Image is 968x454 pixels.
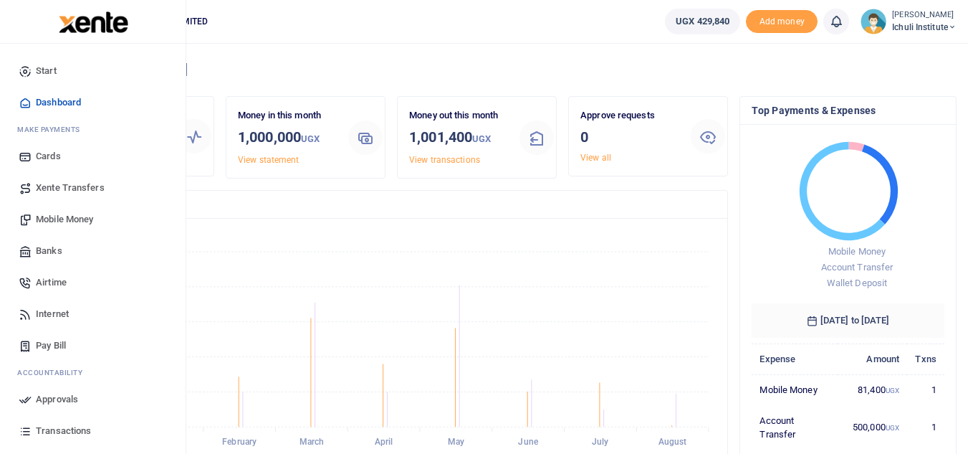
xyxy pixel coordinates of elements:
[892,21,957,34] span: Ichuli Institute
[11,267,174,298] a: Airtime
[238,126,337,150] h3: 1,000,000
[36,212,93,227] span: Mobile Money
[746,15,818,26] a: Add money
[827,278,887,288] span: Wallet Deposit
[752,374,837,405] td: Mobile Money
[658,438,687,448] tspan: August
[59,11,128,33] img: logo-large
[752,344,837,374] th: Expense
[665,9,740,34] a: UGX 429,840
[11,55,174,87] a: Start
[11,361,174,384] li: Ac
[580,126,679,148] h3: 0
[36,339,66,353] span: Pay Bill
[752,103,944,118] h4: Top Payments & Expenses
[36,392,78,407] span: Approvals
[409,155,480,165] a: View transactions
[409,108,508,123] p: Money out this month
[752,405,837,450] td: Account Transfer
[11,330,174,361] a: Pay Bill
[11,204,174,235] a: Mobile Money
[752,303,944,338] h6: [DATE] to [DATE]
[36,424,91,438] span: Transactions
[36,64,57,78] span: Start
[36,149,61,164] span: Cards
[907,344,944,374] th: Txns
[886,424,899,432] small: UGX
[580,108,679,123] p: Approve requests
[861,9,886,34] img: profile-user
[11,384,174,415] a: Approvals
[238,155,299,165] a: View statement
[589,438,604,453] button: Close
[11,141,174,172] a: Cards
[57,16,128,27] a: logo-small logo-large logo-large
[11,118,174,141] li: M
[36,275,67,290] span: Airtime
[892,9,957,22] small: [PERSON_NAME]
[24,124,80,135] span: ake Payments
[409,126,508,150] h3: 1,001,400
[659,9,746,34] li: Wallet ballance
[54,62,957,77] h4: Hello [PERSON_NAME]
[36,244,62,258] span: Banks
[301,133,320,144] small: UGX
[580,153,611,163] a: View all
[36,181,105,195] span: Xente Transfers
[238,108,337,123] p: Money in this month
[746,10,818,34] span: Add money
[907,405,944,450] td: 1
[67,197,716,212] h4: Transactions Overview
[838,405,908,450] td: 500,000
[861,9,957,34] a: profile-user [PERSON_NAME] Ichuli Institute
[838,344,908,374] th: Amount
[11,172,174,204] a: Xente Transfers
[838,374,908,405] td: 81,400
[28,367,82,378] span: countability
[11,298,174,330] a: Internet
[821,262,893,273] span: Account Transfer
[36,307,69,321] span: Internet
[676,14,729,29] span: UGX 429,840
[11,235,174,267] a: Banks
[886,387,899,394] small: UGX
[907,374,944,405] td: 1
[11,87,174,118] a: Dashboard
[36,95,81,110] span: Dashboard
[299,438,325,448] tspan: March
[828,246,886,257] span: Mobile Money
[746,10,818,34] li: Toup your wallet
[472,133,491,144] small: UGX
[11,415,174,447] a: Transactions
[222,438,257,448] tspan: February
